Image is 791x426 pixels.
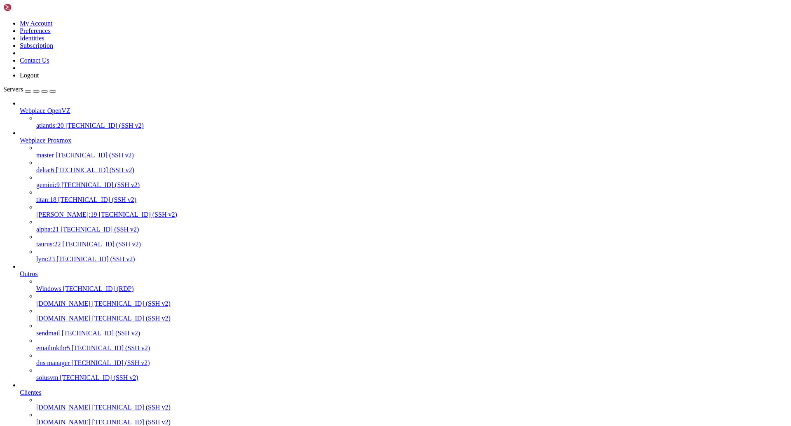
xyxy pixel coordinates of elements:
a: Contact Us [20,57,49,64]
span: [TECHNICAL_ID] (SSH v2) [60,374,138,381]
span: emailmktbr5 [36,344,70,351]
span: delta:6 [36,166,54,173]
span: [TECHNICAL_ID] (SSH v2) [61,181,140,188]
a: [DOMAIN_NAME] [TECHNICAL_ID] (SSH v2) [36,404,788,411]
span: atlantis:20 [36,122,64,129]
span: [TECHNICAL_ID] (SSH v2) [62,330,140,337]
li: emailmktbr5 [TECHNICAL_ID] (SSH v2) [36,337,788,352]
a: master [TECHNICAL_ID] (SSH v2) [36,152,788,159]
a: atlantis:20 [TECHNICAL_ID] (SSH v2) [36,122,788,129]
li: [DOMAIN_NAME] [TECHNICAL_ID] (SSH v2) [36,411,788,426]
a: Preferences [20,27,51,34]
span: lyra:23 [36,255,55,262]
li: solusvm [TECHNICAL_ID] (SSH v2) [36,367,788,382]
li: atlantis:20 [TECHNICAL_ID] (SSH v2) [36,115,788,129]
span: Webplace Proxmox [20,137,71,144]
a: lyra:23 [TECHNICAL_ID] (SSH v2) [36,255,788,263]
span: [TECHNICAL_ID] (SSH v2) [58,196,136,203]
span: [DOMAIN_NAME] [36,419,91,426]
span: Servers [3,86,23,93]
a: gemini:9 [TECHNICAL_ID] (SSH v2) [36,181,788,189]
a: Clientes [20,389,788,396]
a: sendmail [TECHNICAL_ID] (SSH v2) [36,330,788,337]
span: Clientes [20,389,41,396]
li: titan:18 [TECHNICAL_ID] (SSH v2) [36,189,788,204]
a: dns manager [TECHNICAL_ID] (SSH v2) [36,359,788,367]
a: [DOMAIN_NAME] [TECHNICAL_ID] (SSH v2) [36,419,788,426]
a: Identities [20,35,44,42]
span: [TECHNICAL_ID] (SSH v2) [92,419,171,426]
li: sendmail [TECHNICAL_ID] (SSH v2) [36,322,788,337]
a: emailmktbr5 [TECHNICAL_ID] (SSH v2) [36,344,788,352]
li: [PERSON_NAME]:19 [TECHNICAL_ID] (SSH v2) [36,204,788,218]
span: [TECHNICAL_ID] (SSH v2) [92,300,171,307]
span: [TECHNICAL_ID] (SSH v2) [56,166,134,173]
span: [TECHNICAL_ID] (SSH v2) [92,404,171,411]
span: [DOMAIN_NAME] [36,315,91,322]
span: gemini:9 [36,181,60,188]
li: taurus:22 [TECHNICAL_ID] (SSH v2) [36,233,788,248]
li: dns manager [TECHNICAL_ID] (SSH v2) [36,352,788,367]
span: [TECHNICAL_ID] (SSH v2) [92,315,171,322]
a: Logout [20,72,39,79]
a: Windows [TECHNICAL_ID] (RDP) [36,285,788,293]
span: taurus:22 [36,241,61,248]
a: delta:6 [TECHNICAL_ID] (SSH v2) [36,166,788,174]
span: [TECHNICAL_ID] (SSH v2) [56,152,134,159]
a: Outros [20,270,788,278]
a: Webplace Proxmox [20,137,788,144]
span: [TECHNICAL_ID] (SSH v2) [63,241,141,248]
span: [DOMAIN_NAME] [36,404,91,411]
span: Windows [36,285,61,292]
span: master [36,152,54,159]
span: solusvm [36,374,58,381]
span: dns manager [36,359,70,366]
a: Subscription [20,42,53,49]
a: [DOMAIN_NAME] [TECHNICAL_ID] (SSH v2) [36,315,788,322]
a: Webplace OpenVZ [20,107,788,115]
li: Windows [TECHNICAL_ID] (RDP) [36,278,788,293]
span: [TECHNICAL_ID] (SSH v2) [71,359,150,366]
li: Webplace OpenVZ [20,100,788,129]
span: [TECHNICAL_ID] (SSH v2) [72,344,150,351]
span: Outros [20,270,38,277]
span: alpha:21 [36,226,59,233]
a: My Account [20,20,53,27]
span: [TECHNICAL_ID] (RDP) [63,285,134,292]
a: [PERSON_NAME]:19 [TECHNICAL_ID] (SSH v2) [36,211,788,218]
span: [PERSON_NAME]:19 [36,211,97,218]
a: alpha:21 [TECHNICAL_ID] (SSH v2) [36,226,788,233]
span: Webplace OpenVZ [20,107,70,114]
li: delta:6 [TECHNICAL_ID] (SSH v2) [36,159,788,174]
span: [DOMAIN_NAME] [36,300,91,307]
img: Shellngn [3,3,51,12]
a: taurus:22 [TECHNICAL_ID] (SSH v2) [36,241,788,248]
a: titan:18 [TECHNICAL_ID] (SSH v2) [36,196,788,204]
li: gemini:9 [TECHNICAL_ID] (SSH v2) [36,174,788,189]
li: Webplace Proxmox [20,129,788,263]
a: solusvm [TECHNICAL_ID] (SSH v2) [36,374,788,382]
span: [TECHNICAL_ID] (SSH v2) [99,211,177,218]
li: [DOMAIN_NAME] [TECHNICAL_ID] (SSH v2) [36,307,788,322]
li: [DOMAIN_NAME] [TECHNICAL_ID] (SSH v2) [36,396,788,411]
span: titan:18 [36,196,56,203]
li: alpha:21 [TECHNICAL_ID] (SSH v2) [36,218,788,233]
li: master [TECHNICAL_ID] (SSH v2) [36,144,788,159]
a: [DOMAIN_NAME] [TECHNICAL_ID] (SSH v2) [36,300,788,307]
span: [TECHNICAL_ID] (SSH v2) [66,122,144,129]
span: [TECHNICAL_ID] (SSH v2) [56,255,135,262]
li: lyra:23 [TECHNICAL_ID] (SSH v2) [36,248,788,263]
span: [TECHNICAL_ID] (SSH v2) [61,226,139,233]
li: [DOMAIN_NAME] [TECHNICAL_ID] (SSH v2) [36,293,788,307]
span: sendmail [36,330,60,337]
li: Outros [20,263,788,382]
a: Servers [3,86,56,93]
